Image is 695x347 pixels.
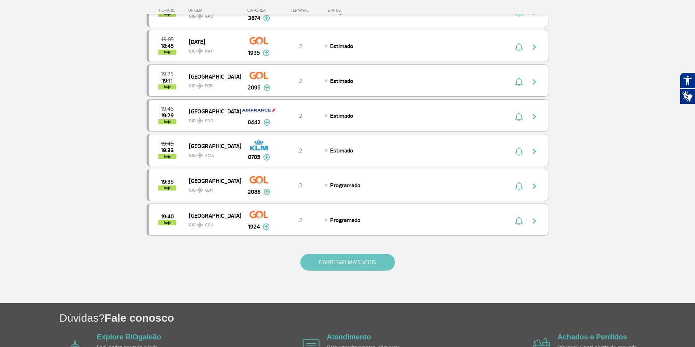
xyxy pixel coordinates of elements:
span: 3874 [248,14,260,22]
img: mais-info-painel-voo.svg [264,84,270,91]
span: 2025-10-01 19:11:00 [162,78,173,83]
div: CIA AÉREA [241,8,277,13]
img: destiny_airplane.svg [197,152,203,158]
img: mais-info-painel-voo.svg [264,189,270,195]
span: GIG [189,218,235,229]
img: destiny_airplane.svg [197,83,203,89]
span: 2025-10-01 19:33:00 [161,148,174,153]
div: HORÁRIO [149,8,188,13]
span: 0705 [248,153,260,162]
div: STATUS [324,8,383,13]
span: 0442 [248,118,261,127]
a: Achados e Perdidos [557,333,627,341]
span: GRU [205,222,213,229]
span: hoje [158,50,176,55]
img: sino-painel-voo.svg [515,147,523,156]
span: 2025-10-01 19:45:00 [161,141,174,146]
span: 2025-10-01 18:45:00 [161,43,174,49]
span: [GEOGRAPHIC_DATA] [189,141,235,151]
a: Atendimento [327,333,371,341]
div: TERMINAL [277,8,324,13]
img: seta-direita-painel-voo.svg [530,147,539,156]
span: Estimado [330,112,353,120]
span: [GEOGRAPHIC_DATA] [189,211,235,220]
span: [DATE] [189,37,235,46]
span: NAT [205,48,213,55]
span: Fale conosco [105,312,174,324]
img: sino-painel-voo.svg [515,217,523,225]
span: 2 [299,78,302,85]
span: GIG [189,44,235,55]
span: Estimado [330,78,353,85]
img: sino-painel-voo.svg [515,182,523,191]
img: mais-info-painel-voo.svg [263,50,270,56]
span: 2095 [248,83,261,92]
div: ORIGEM [188,8,241,13]
img: sino-painel-voo.svg [515,112,523,121]
img: sino-painel-voo.svg [515,43,523,51]
span: FOR [205,83,212,89]
span: [GEOGRAPHIC_DATA] [189,72,235,81]
span: 2 [299,217,302,224]
span: 2 [299,43,302,50]
a: Explore RIOgaleão [97,333,161,341]
span: 2025-10-01 19:45:00 [161,106,174,112]
span: CGH [205,187,213,194]
span: GIG [189,149,235,159]
span: 2025-10-01 19:29:00 [161,113,174,118]
img: destiny_airplane.svg [197,118,203,124]
span: [GEOGRAPHIC_DATA] [189,176,235,185]
span: 2086 [248,188,261,196]
span: 2 [299,182,302,189]
img: seta-direita-painel-voo.svg [530,78,539,86]
img: mais-info-painel-voo.svg [263,15,270,21]
img: mais-info-painel-voo.svg [264,119,270,126]
span: Programado [330,182,361,189]
span: CDG [205,118,213,124]
img: seta-direita-painel-voo.svg [530,182,539,191]
span: 2025-10-01 19:25:00 [161,72,174,77]
span: Estimado [330,43,353,50]
span: Estimado [330,147,353,154]
img: seta-direita-painel-voo.svg [530,43,539,51]
span: Programado [330,217,361,224]
span: 1924 [248,222,260,231]
h1: Dúvidas? [59,310,695,325]
span: GIG [189,79,235,89]
span: 1935 [248,49,260,57]
span: 2025-10-01 19:05:00 [161,37,174,42]
span: hoje [158,185,176,191]
span: hoje [158,154,176,159]
span: 2025-10-01 19:35:00 [161,179,174,184]
button: CARREGAR MAIS VOOS [300,254,395,271]
img: mais-info-painel-voo.svg [263,223,270,230]
span: 2 [299,147,302,154]
img: destiny_airplane.svg [197,187,203,193]
span: AMS [205,152,214,159]
span: [GEOGRAPHIC_DATA] [189,106,235,116]
span: hoje [158,220,176,225]
button: Abrir tradutor de língua de sinais. [680,88,695,104]
button: Abrir recursos assistivos. [680,72,695,88]
img: destiny_airplane.svg [197,222,203,228]
div: Plugin de acessibilidade da Hand Talk. [680,72,695,104]
img: seta-direita-painel-voo.svg [530,217,539,225]
span: 2 [299,112,302,120]
span: 2025-10-01 19:40:00 [161,214,174,219]
span: hoje [158,119,176,124]
img: seta-direita-painel-voo.svg [530,112,539,121]
img: destiny_airplane.svg [197,48,203,54]
span: GIG [189,183,235,194]
img: mais-info-painel-voo.svg [263,154,270,160]
img: sino-painel-voo.svg [515,78,523,86]
span: hoje [158,84,176,89]
span: GIG [189,114,235,124]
